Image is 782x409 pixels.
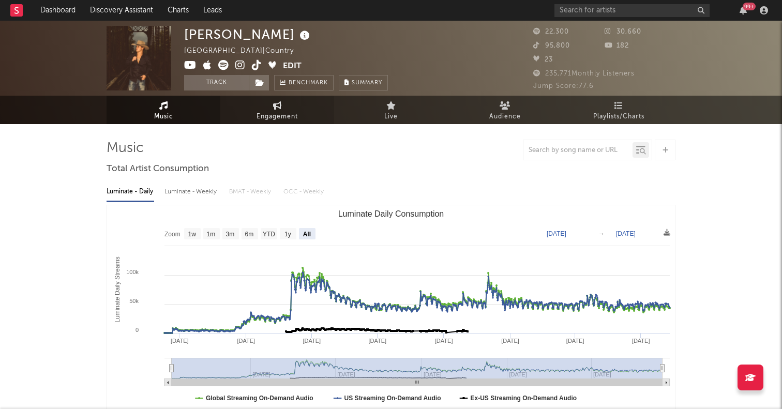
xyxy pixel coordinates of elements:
a: Music [107,96,220,124]
input: Search for artists [554,4,710,17]
button: 99+ [740,6,747,14]
text: YTD [263,231,275,238]
text: US Streaming On-Demand Audio [344,395,441,402]
div: Luminate - Daily [107,183,154,201]
text: [DATE] [303,338,321,344]
text: [DATE] [435,338,453,344]
text: [DATE] [547,230,566,237]
div: Luminate - Weekly [164,183,219,201]
span: Engagement [257,111,298,123]
text: 1w [188,231,197,238]
text: [DATE] [632,338,650,344]
button: Track [184,75,249,90]
text: [DATE] [368,338,386,344]
span: Summary [352,80,382,86]
div: [PERSON_NAME] [184,26,312,43]
div: [GEOGRAPHIC_DATA] | Country [184,45,306,57]
text: Ex-US Streaming On-Demand Audio [471,395,577,402]
span: Total Artist Consumption [107,163,209,175]
div: 99 + [743,3,756,10]
a: Benchmark [274,75,334,90]
a: Live [334,96,448,124]
text: 1y [284,231,291,238]
text: All [303,231,311,238]
text: 6m [245,231,254,238]
span: Benchmark [289,77,328,89]
input: Search by song name or URL [523,146,633,155]
button: Edit [283,60,302,73]
text: 100k [126,269,139,275]
span: Playlists/Charts [593,111,644,123]
text: Zoom [164,231,181,238]
button: Summary [339,75,388,90]
span: 22,300 [533,28,569,35]
a: Engagement [220,96,334,124]
span: Live [384,111,398,123]
text: 3m [226,231,235,238]
span: Music [154,111,173,123]
span: 30,660 [605,28,641,35]
a: Playlists/Charts [562,96,675,124]
a: Audience [448,96,562,124]
text: [DATE] [616,230,636,237]
span: Jump Score: 77.6 [533,83,594,89]
text: Global Streaming On-Demand Audio [206,395,313,402]
span: Audience [489,111,521,123]
span: 95,800 [533,42,570,49]
text: Luminate Daily Streams [114,256,121,322]
text: [DATE] [566,338,584,344]
text: [DATE] [237,338,255,344]
text: Luminate Daily Consumption [338,209,444,218]
text: 50k [129,298,139,304]
text: [DATE] [501,338,519,344]
span: 182 [605,42,629,49]
text: → [598,230,605,237]
span: 23 [533,56,553,63]
span: 235,771 Monthly Listeners [533,70,635,77]
text: 1m [207,231,216,238]
text: 0 [136,327,139,333]
text: [DATE] [171,338,189,344]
